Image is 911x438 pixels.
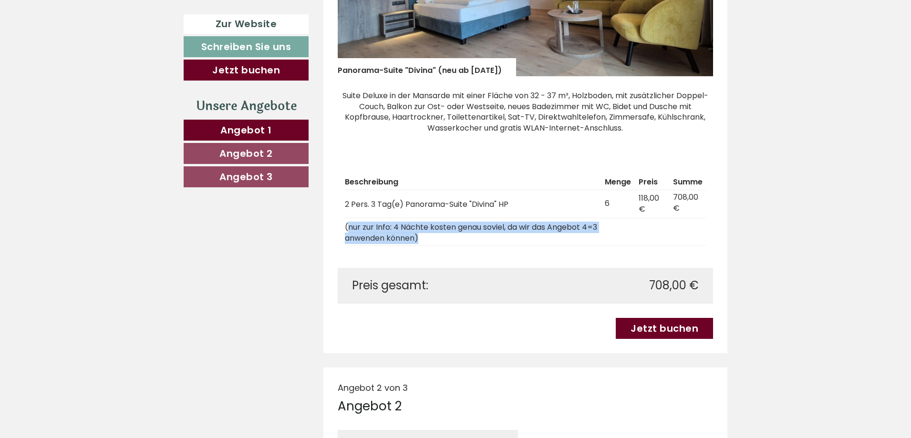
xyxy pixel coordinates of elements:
[649,277,699,294] span: 708,00 €
[14,28,166,35] div: Hotel Goldene Rose
[184,97,309,115] div: Unsere Angebote
[345,190,601,218] td: 2 Pers. 3 Tag(e) Panorama-Suite "Divina" HP
[345,277,526,294] div: Preis gesamt:
[669,175,706,190] th: Summe
[601,175,635,190] th: Menge
[345,218,601,246] td: (nur zur Info: 4 Nächte kosten genau soviel, da wir das Angebot 4=3 anwenden können)
[338,91,714,134] p: Suite Deluxe in der Mansarde mit einer Fläche von 32 - 37 m², Holzboden, mit zusätzlicher Doppel-...
[169,7,207,23] div: [DATE]
[308,247,376,268] button: Senden
[338,397,402,415] div: Angebot 2
[220,123,272,137] span: Angebot 1
[338,382,408,394] span: Angebot 2 von 3
[219,170,273,183] span: Angebot 3
[669,190,706,218] td: 708,00 €
[184,60,309,81] a: Jetzt buchen
[601,190,635,218] td: 6
[338,58,516,76] div: Panorama-Suite "Divina" (neu ab [DATE])
[7,26,170,55] div: Guten Tag, wie können wir Ihnen helfen?
[616,318,713,339] a: Jetzt buchen
[219,147,273,160] span: Angebot 2
[639,193,659,214] span: 118,00 €
[184,14,309,34] a: Zur Website
[184,36,309,57] a: Schreiben Sie uns
[14,46,166,53] small: 14:00
[345,175,601,190] th: Beschreibung
[635,175,669,190] th: Preis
